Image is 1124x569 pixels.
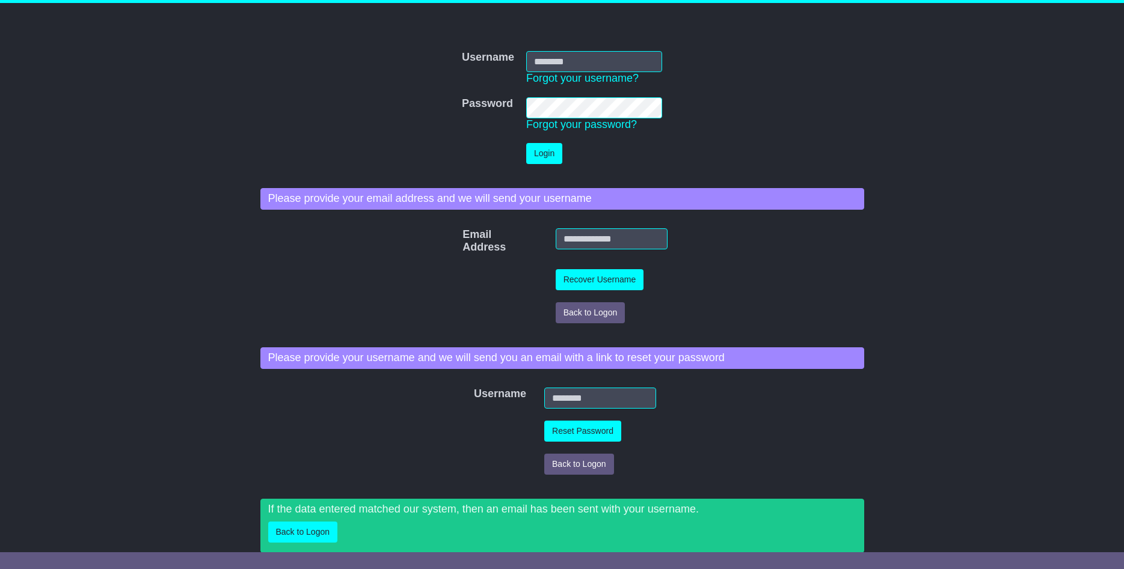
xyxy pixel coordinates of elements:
[462,51,514,64] label: Username
[468,388,484,401] label: Username
[268,503,856,516] p: If the data entered matched our system, then an email has been sent with your username.
[260,188,864,210] div: Please provide your email address and we will send your username
[544,421,621,442] button: Reset Password
[526,118,637,130] a: Forgot your password?
[556,302,625,323] button: Back to Logon
[268,522,338,543] button: Back to Logon
[544,454,614,475] button: Back to Logon
[462,97,513,111] label: Password
[456,228,478,254] label: Email Address
[526,72,639,84] a: Forgot your username?
[526,143,562,164] button: Login
[260,347,864,369] div: Please provide your username and we will send you an email with a link to reset your password
[556,269,644,290] button: Recover Username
